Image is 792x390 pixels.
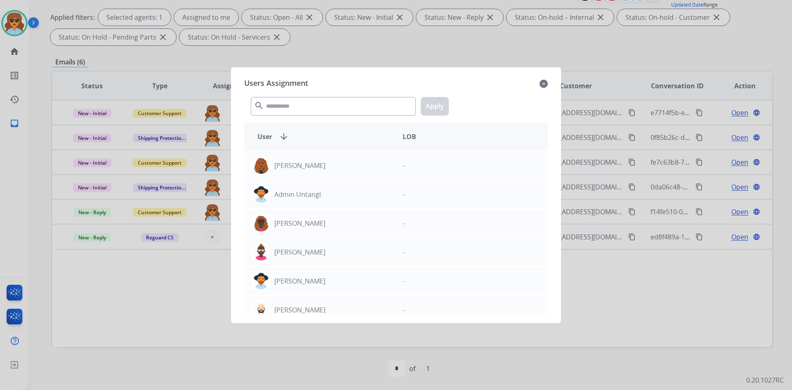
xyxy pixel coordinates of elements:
[403,305,405,315] p: -
[403,247,405,257] p: -
[274,189,321,199] p: Admin Untangl
[274,305,325,315] p: [PERSON_NAME]
[274,276,325,286] p: [PERSON_NAME]
[274,247,325,257] p: [PERSON_NAME]
[274,161,325,170] p: [PERSON_NAME]
[403,218,405,228] p: -
[403,276,405,286] p: -
[421,97,449,116] button: Apply
[540,79,548,89] mat-icon: close
[403,161,405,170] p: -
[279,132,289,142] mat-icon: arrow_downward
[274,218,325,228] p: [PERSON_NAME]
[403,132,416,142] span: LOB
[244,77,308,90] span: Users Assignment
[403,189,405,199] p: -
[254,101,264,111] mat-icon: search
[251,132,396,142] div: User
